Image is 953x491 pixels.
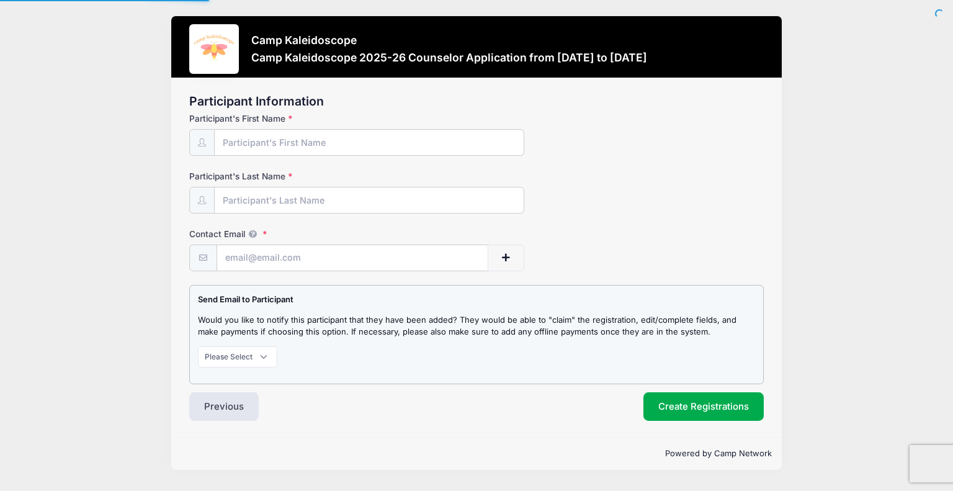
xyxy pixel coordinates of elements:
h3: Camp Kaleidoscope 2025-26 Counselor Application from [DATE] to [DATE] [251,51,647,64]
input: email@email.com [217,245,489,271]
h2: Participant Information [189,94,764,109]
button: Previous [189,392,259,421]
input: Participant's Last Name [214,187,524,214]
label: Participant's Last Name [189,170,380,182]
h3: Camp Kaleidoscope [251,34,647,47]
strong: Send Email to Participant [198,294,293,304]
p: Would you like to notify this participant that they have been added? They would be able to "claim... [198,314,755,338]
label: Participant's First Name [189,112,380,125]
label: Contact Email [189,228,380,240]
p: Powered by Camp Network [181,448,772,460]
input: Participant's First Name [214,129,524,156]
button: Create Registrations [643,392,764,421]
